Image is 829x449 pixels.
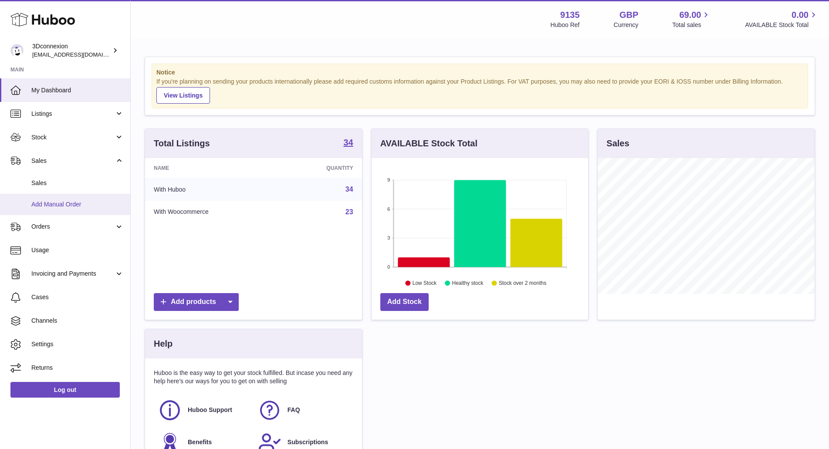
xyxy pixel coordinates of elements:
span: Sales [31,179,124,187]
span: Orders [31,223,115,231]
text: Low Stock [413,280,437,286]
a: Log out [10,382,120,398]
a: FAQ [258,398,349,422]
a: 0.00 AVAILABLE Stock Total [745,9,819,29]
span: 0.00 [792,9,809,21]
span: Settings [31,340,124,348]
strong: 34 [343,138,353,147]
text: 0 [387,264,390,270]
p: Huboo is the easy way to get your stock fulfilled. But incase you need any help here's our ways f... [154,369,353,385]
span: Stock [31,133,115,142]
span: Subscriptions [288,438,328,446]
a: Add products [154,293,239,311]
a: Add Stock [380,293,429,311]
span: Invoicing and Payments [31,270,115,278]
text: 3 [387,235,390,240]
a: Huboo Support [158,398,249,422]
span: Channels [31,317,124,325]
th: Name [145,158,280,178]
a: 34 [343,138,353,149]
text: Stock over 2 months [499,280,546,286]
a: 23 [345,208,353,216]
th: Quantity [280,158,362,178]
div: Huboo Ref [551,21,580,29]
a: 34 [345,186,353,193]
span: My Dashboard [31,86,124,95]
div: 3Dconnexion [32,42,111,59]
span: Total sales [672,21,711,29]
td: With Huboo [145,178,280,201]
span: Listings [31,110,115,118]
text: 9 [387,177,390,182]
h3: Help [154,338,173,350]
text: 6 [387,206,390,212]
span: Cases [31,293,124,301]
span: Huboo Support [188,406,232,414]
strong: Notice [156,68,803,77]
span: AVAILABLE Stock Total [745,21,819,29]
text: Healthy stock [452,280,484,286]
a: View Listings [156,87,210,104]
div: If you're planning on sending your products internationally please add required customs informati... [156,78,803,104]
strong: 9135 [560,9,580,21]
span: Usage [31,246,124,254]
strong: GBP [619,9,638,21]
a: 69.00 Total sales [672,9,711,29]
span: Returns [31,364,124,372]
span: FAQ [288,406,300,414]
span: Add Manual Order [31,200,124,209]
div: Currency [614,21,639,29]
img: order_eu@3dconnexion.com [10,44,24,57]
h3: AVAILABLE Stock Total [380,138,477,149]
span: Sales [31,157,115,165]
span: [EMAIL_ADDRESS][DOMAIN_NAME] [32,51,128,58]
h3: Sales [606,138,629,149]
h3: Total Listings [154,138,210,149]
span: Benefits [188,438,212,446]
span: 69.00 [679,9,701,21]
td: With Woocommerce [145,201,280,223]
